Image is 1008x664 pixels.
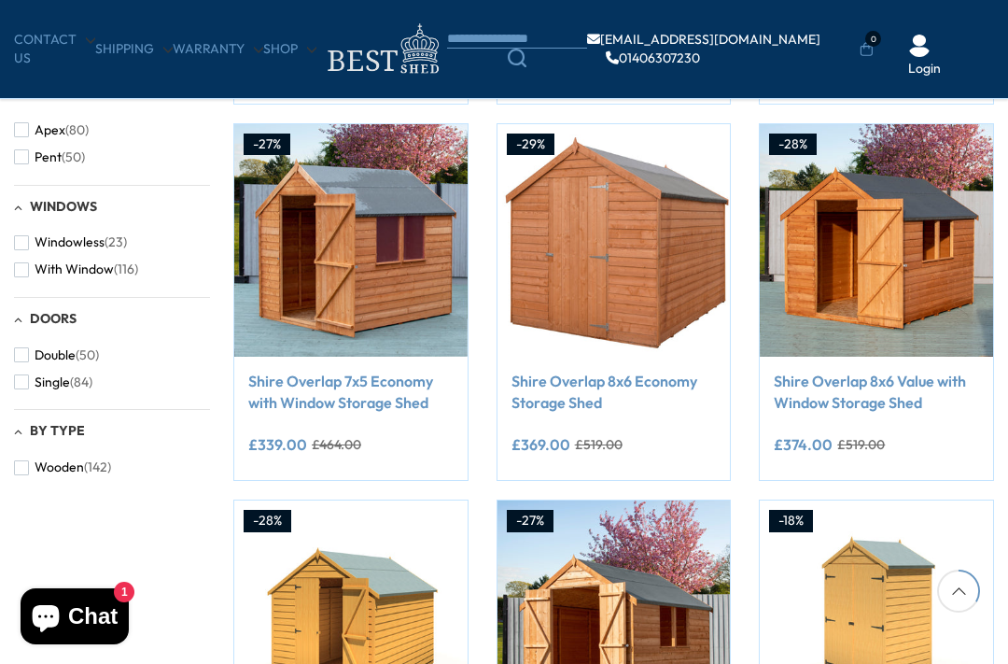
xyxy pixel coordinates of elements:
[65,122,89,138] span: (80)
[14,454,111,481] button: Wooden
[244,134,290,156] div: -27%
[84,459,111,475] span: (142)
[35,261,114,277] span: With Window
[35,459,84,475] span: Wooden
[14,229,127,256] button: Windowless
[14,342,99,369] button: Double
[507,134,554,156] div: -29%
[35,149,62,165] span: Pent
[30,198,97,215] span: Windows
[587,33,820,46] a: [EMAIL_ADDRESS][DOMAIN_NAME]
[35,122,65,138] span: Apex
[62,149,85,165] span: (50)
[35,374,70,390] span: Single
[70,374,92,390] span: (84)
[14,144,85,171] button: Pent
[14,31,95,67] a: CONTACT US
[35,234,105,250] span: Windowless
[30,310,77,327] span: Doors
[263,40,316,59] a: Shop
[511,371,717,413] a: Shire Overlap 8x6 Economy Storage Shed
[76,347,99,363] span: (50)
[860,40,874,59] a: 0
[234,124,468,358] img: Shire Overlap 7x5 Economy with Window Storage Shed - Best Shed
[244,510,291,532] div: -28%
[14,256,138,283] button: With Window
[774,371,979,413] a: Shire Overlap 8x6 Value with Window Storage Shed
[769,510,813,532] div: -18%
[511,437,570,452] ins: £369.00
[30,422,85,439] span: By Type
[837,438,885,451] del: £519.00
[248,437,307,452] ins: £339.00
[865,31,881,47] span: 0
[316,19,447,79] img: logo
[908,60,941,78] a: Login
[95,40,173,59] a: Shipping
[35,347,76,363] span: Double
[606,51,700,64] a: 01406307230
[114,261,138,277] span: (116)
[173,40,263,59] a: Warranty
[14,369,92,396] button: Single
[507,510,553,532] div: -27%
[447,49,587,67] a: Search
[774,437,833,452] ins: £374.00
[248,371,454,413] a: Shire Overlap 7x5 Economy with Window Storage Shed
[312,438,361,451] del: £464.00
[575,438,623,451] del: £519.00
[769,134,817,156] div: -28%
[14,117,89,144] button: Apex
[497,124,731,358] img: Shire Overlap 8x6 Economy Storage Shed - Best Shed
[15,588,134,649] inbox-online-store-chat: Shopify online store chat
[105,234,127,250] span: (23)
[908,35,931,57] img: User Icon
